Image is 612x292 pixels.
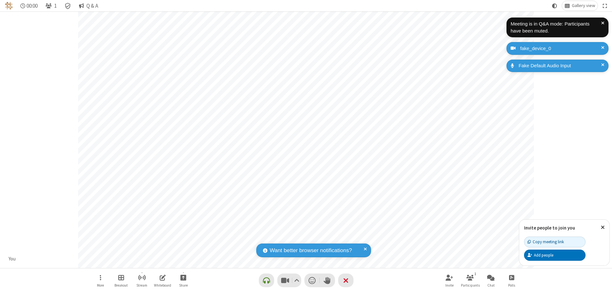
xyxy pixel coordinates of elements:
button: Close popover [596,220,609,235]
button: Fullscreen [600,1,610,11]
div: Copy meeting link [528,239,564,245]
span: Q & A [86,3,98,9]
span: Whiteboard [154,283,171,287]
div: You [6,255,18,263]
button: Open shared whiteboard [153,271,172,289]
button: Start sharing [174,271,193,289]
span: More [97,283,104,287]
button: Send a reaction [304,274,320,287]
div: 1 [473,271,478,277]
span: Gallery view [572,3,595,8]
button: Start streaming [132,271,151,289]
span: 00:00 [26,3,38,9]
button: Change layout [562,1,598,11]
div: Fake Default Audio Input [516,62,604,69]
button: Connect your audio [259,274,274,287]
div: Timer [18,1,40,11]
span: Invite [445,283,454,287]
span: Chat [487,283,495,287]
button: Video setting [292,274,301,287]
button: Open menu [91,271,110,289]
button: End or leave meeting [338,274,353,287]
button: Copy meeting link [524,237,586,247]
button: Open poll [502,271,521,289]
span: Breakout [114,283,128,287]
button: Stop video (⌘+Shift+V) [277,274,301,287]
span: Participants [461,283,480,287]
button: Invite participants (⌘+Shift+I) [440,271,459,289]
button: Open chat [481,271,500,289]
span: 1 [54,3,57,9]
span: Stream [136,283,147,287]
button: Q & A [76,1,101,11]
div: Meeting details Encryption enabled [62,1,74,11]
button: Manage Breakout Rooms [112,271,131,289]
span: Share [179,283,188,287]
button: Open participant list [461,271,480,289]
button: Open participant list [43,1,59,11]
button: Raise hand [320,274,335,287]
button: Using system theme [550,1,560,11]
div: Meeting is in Q&A mode: Participants have been muted. [511,20,601,35]
div: fake_device_0 [518,45,604,52]
label: Invite people to join you [524,225,575,231]
button: Add people [524,250,586,260]
span: Polls [508,283,515,287]
span: Want better browser notifications? [270,246,352,255]
img: QA Selenium DO NOT DELETE OR CHANGE [5,2,13,10]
